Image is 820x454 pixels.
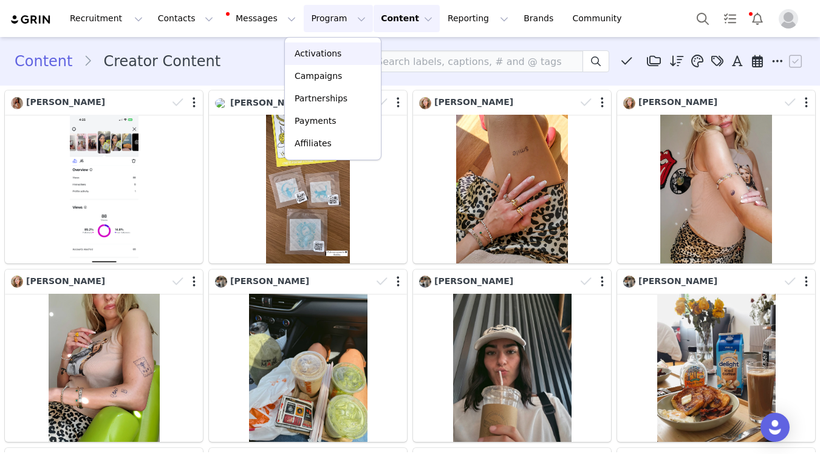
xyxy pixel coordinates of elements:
button: Reporting [440,5,516,32]
span: [PERSON_NAME] [638,97,717,107]
img: 91b010be-a58a-46fd-b144-dbd00154b66c.jpg [11,276,23,288]
button: Program [304,5,373,32]
span: [PERSON_NAME] [434,97,513,107]
img: ddd33ba1-072e-4638-8d48-51c4abe9d4da.jpg [11,97,23,109]
a: Content [15,50,83,72]
button: Search [689,5,716,32]
button: Profile [771,9,810,29]
span: [PERSON_NAME] [26,276,105,286]
span: [PERSON_NAME] [230,276,309,286]
span: [PERSON_NAME] [230,98,309,107]
img: 141cabfc-54b3-42f2-bb3b-273bc499341c.jpg [623,276,635,288]
button: Notifications [744,5,771,32]
span: [PERSON_NAME] [26,97,105,107]
p: Campaigns [295,70,342,83]
p: Affiliates [295,137,332,150]
a: Tasks [717,5,743,32]
img: 141cabfc-54b3-42f2-bb3b-273bc499341c.jpg [419,276,431,288]
img: c27597ed-71ae-4ba0-ad12-03dda9738080.jpg [215,98,227,108]
p: Activations [295,47,341,60]
p: Partnerships [295,92,347,105]
button: Contacts [151,5,220,32]
img: grin logo [10,14,52,25]
button: Content [374,5,440,32]
img: 91b010be-a58a-46fd-b144-dbd00154b66c.jpg [623,97,635,109]
img: 141cabfc-54b3-42f2-bb3b-273bc499341c.jpg [215,276,227,288]
span: [PERSON_NAME] [434,276,513,286]
img: 91b010be-a58a-46fd-b144-dbd00154b66c.jpg [419,97,431,109]
img: placeholder-profile.jpg [779,9,798,29]
button: Recruitment [63,5,150,32]
span: [PERSON_NAME] [638,276,717,286]
a: Brands [516,5,564,32]
input: Search labels, captions, # and @ tags [371,50,583,72]
a: Community [565,5,635,32]
div: Open Intercom Messenger [760,413,790,442]
button: Messages [221,5,303,32]
p: Payments [295,115,337,127]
